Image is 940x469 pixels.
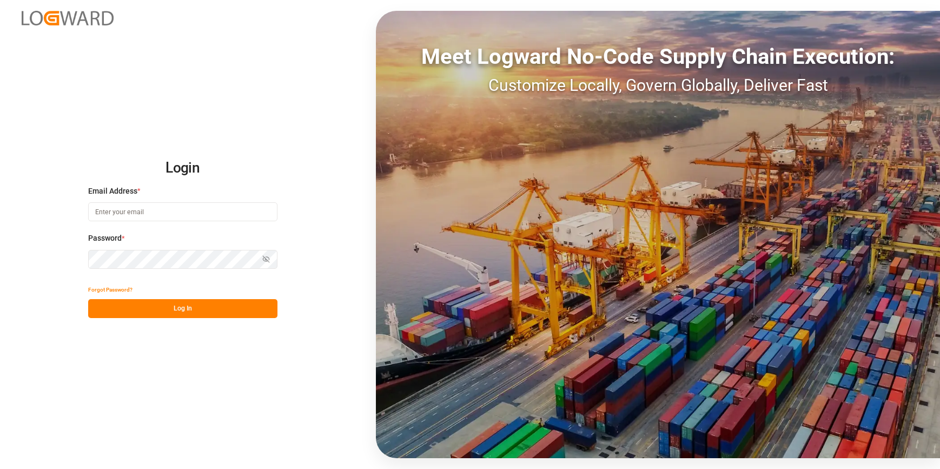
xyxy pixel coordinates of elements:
[88,299,277,318] button: Log In
[376,73,940,97] div: Customize Locally, Govern Globally, Deliver Fast
[22,11,114,25] img: Logward_new_orange.png
[88,186,137,197] span: Email Address
[376,41,940,73] div: Meet Logward No-Code Supply Chain Execution:
[88,233,122,244] span: Password
[88,202,277,221] input: Enter your email
[88,151,277,186] h2: Login
[88,280,133,299] button: Forgot Password?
